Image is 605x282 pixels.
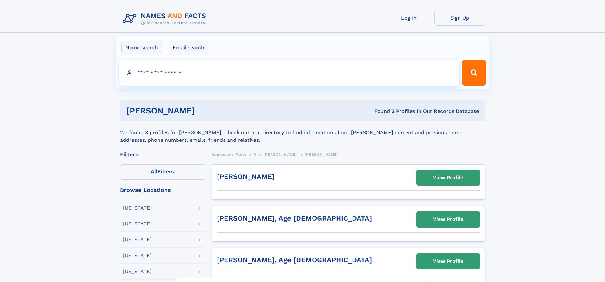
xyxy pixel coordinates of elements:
div: [US_STATE] [123,205,152,210]
div: [US_STATE] [123,221,152,226]
a: [PERSON_NAME] [263,150,297,158]
label: Email search [169,41,208,54]
label: Name search [121,41,162,54]
div: Filters [120,152,205,157]
div: We found 3 profiles for [PERSON_NAME]. Check out our directory to find information about [PERSON_... [120,121,485,144]
span: All [151,169,158,175]
div: [US_STATE] [123,237,152,242]
div: View Profile [433,254,463,269]
h1: [PERSON_NAME] [126,107,285,115]
a: Names and Facts [212,150,246,158]
input: search input [119,60,460,86]
div: View Profile [433,212,463,227]
img: Logo Names and Facts [120,10,212,27]
a: View Profile [417,212,480,227]
div: Found 3 Profiles In Our Records Database [285,108,479,115]
a: View Profile [417,254,480,269]
label: Filters [120,164,205,180]
div: [US_STATE] [123,269,152,274]
a: [PERSON_NAME] [217,173,275,181]
div: [US_STATE] [123,253,152,258]
a: [PERSON_NAME], Age [DEMOGRAPHIC_DATA] [217,256,372,264]
a: Log In [384,10,434,26]
a: [PERSON_NAME], Age [DEMOGRAPHIC_DATA] [217,214,372,222]
span: R [253,152,256,157]
a: R [253,150,256,158]
span: [PERSON_NAME] [263,152,297,157]
a: Sign Up [434,10,485,26]
div: View Profile [433,170,463,185]
span: [PERSON_NAME] [305,152,339,157]
button: Search Button [462,60,486,86]
div: Browse Locations [120,187,205,193]
a: View Profile [417,170,480,185]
